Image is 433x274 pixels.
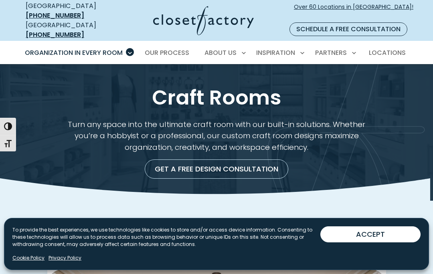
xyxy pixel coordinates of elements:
[369,48,406,57] span: Locations
[204,48,237,57] span: About Us
[320,226,421,242] button: ACCEPT
[49,254,81,262] a: Privacy Policy
[294,3,413,20] span: Over 60 Locations in [GEOGRAPHIC_DATA]!
[26,11,84,20] a: [PHONE_NUMBER]
[26,20,113,40] div: [GEOGRAPHIC_DATA]
[256,48,295,57] span: Inspiration
[289,22,407,36] a: Schedule a Free Consultation
[145,159,288,179] a: Get a Free Design Consultation
[31,86,402,109] h1: Craft Rooms
[315,48,347,57] span: Partners
[63,119,370,153] p: Turn any space into the ultimate craft room with our built-in solutions. Whether you’re a hobbyis...
[145,48,189,57] span: Our Process
[12,226,320,248] p: To provide the best experiences, we use technologies like cookies to store and/or access device i...
[12,254,45,262] a: Cookie Policy
[19,42,414,64] nav: Primary Menu
[153,6,254,35] img: Closet Factory Logo
[26,30,84,39] a: [PHONE_NUMBER]
[25,48,123,57] span: Organization in Every Room
[26,1,113,20] div: [GEOGRAPHIC_DATA]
